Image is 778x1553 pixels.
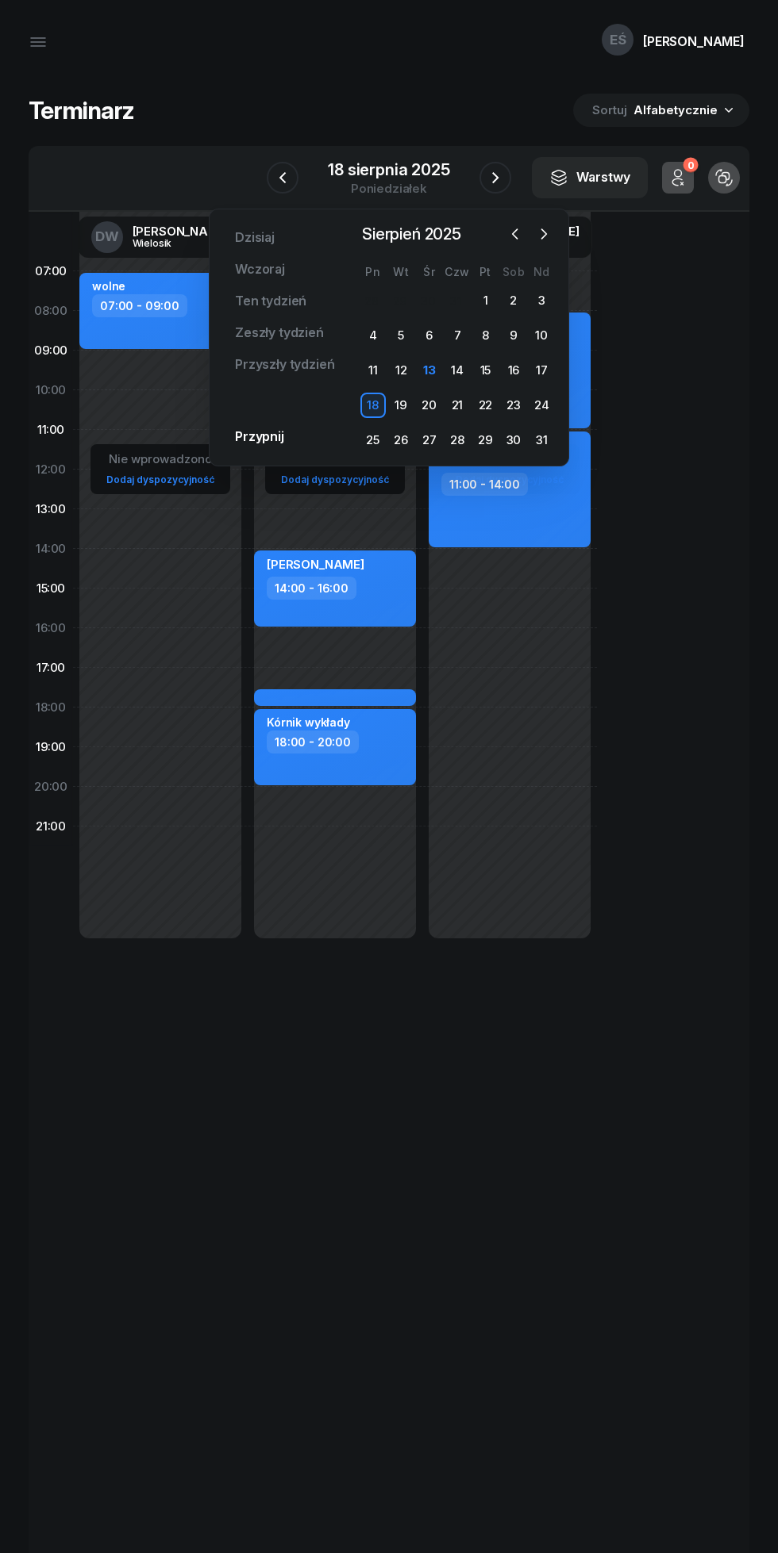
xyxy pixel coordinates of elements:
[417,358,442,383] div: 13
[472,358,498,383] div: 15
[29,727,73,767] div: 19:00
[29,648,73,688] div: 17:00
[683,158,698,173] div: 0
[29,251,73,291] div: 07:00
[472,323,498,348] div: 8
[443,265,471,278] div: Czw
[417,323,442,348] div: 6
[549,167,630,188] div: Warstwy
[79,217,243,258] a: DW[PERSON_NAME]Wielosik
[501,358,526,383] div: 16
[360,323,386,348] div: 4
[472,393,498,418] div: 22
[360,358,386,383] div: 11
[472,428,498,453] div: 29
[275,446,395,493] button: Nie wprowadzonoDodaj dyspozycyjność
[100,449,221,470] div: Nie wprowadzono
[364,294,379,308] div: 28
[445,323,470,348] div: 7
[133,238,209,248] div: Wielosik
[445,358,470,383] div: 14
[29,569,73,608] div: 15:00
[275,470,395,489] a: Dodaj dyspozycyjność
[100,446,221,493] button: Nie wprowadzonoDodaj dyspozycyjność
[501,288,526,313] div: 2
[359,265,387,278] div: Pn
[417,393,442,418] div: 20
[393,294,407,308] div: 29
[92,279,125,293] div: wolne
[445,393,470,418] div: 21
[415,265,443,278] div: Śr
[222,222,287,254] a: Dzisiaj
[610,33,626,47] span: EŚ
[328,182,449,194] div: poniedziałek
[573,94,749,127] button: Sortuj Alfabetycznie
[100,470,221,489] a: Dodaj dyspozycyjność
[501,323,526,348] div: 9
[29,96,134,125] h1: Terminarz
[222,286,319,317] a: Ten tydzień
[417,428,442,453] div: 27
[222,349,347,381] a: Przyszły tydzień
[328,162,449,178] div: 18 sierpnia 2025
[421,294,435,308] div: 30
[388,428,414,453] div: 26
[29,688,73,727] div: 18:00
[222,317,337,349] a: Zeszły tydzień
[529,323,554,348] div: 10
[29,331,73,370] div: 09:00
[445,428,470,453] div: 28
[29,767,73,807] div: 20:00
[387,265,414,278] div: Wt
[529,393,554,418] div: 24
[267,730,359,753] div: 18:00 - 20:00
[267,557,364,572] span: [PERSON_NAME]
[662,162,694,194] button: 0
[450,294,462,308] div: 31
[388,393,414,418] div: 19
[529,288,554,313] div: 3
[592,100,630,121] span: Sortuj
[29,291,73,331] div: 08:00
[634,102,718,117] span: Alfabetycznie
[501,393,526,418] div: 23
[472,288,498,313] div: 1
[529,358,554,383] div: 17
[528,265,556,278] div: Nd
[499,265,527,278] div: Sob
[529,428,554,453] div: 31
[29,608,73,648] div: 16:00
[532,157,648,198] button: Warstwy
[29,450,73,489] div: 12:00
[356,221,468,247] span: Sierpień 2025
[29,529,73,569] div: 14:00
[643,35,745,48] div: [PERSON_NAME]
[360,393,386,418] div: 18
[441,473,528,496] div: 11:00 - 14:00
[95,230,119,243] span: DW
[472,265,499,278] div: Pt
[501,428,526,453] div: 30
[360,428,386,453] div: 25
[29,370,73,410] div: 10:00
[222,254,298,286] a: Wczoraj
[388,358,414,383] div: 12
[388,323,414,348] div: 5
[29,410,73,450] div: 11:00
[29,807,73,846] div: 21:00
[222,421,297,453] a: Przypnij
[267,577,356,600] div: 14:00 - 16:00
[29,489,73,529] div: 13:00
[92,294,187,317] div: 07:00 - 09:00
[267,715,350,729] div: Kórnik wykłady
[133,225,230,237] div: [PERSON_NAME]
